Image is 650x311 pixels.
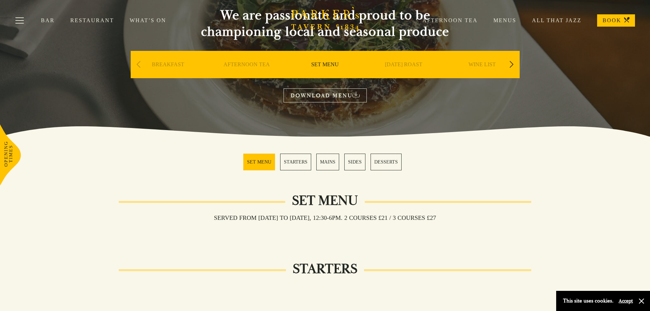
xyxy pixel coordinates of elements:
[131,51,206,99] div: 1 / 9
[152,61,184,88] a: BREAKFAST
[316,154,339,170] a: 3 / 5
[288,51,363,99] div: 3 / 9
[284,88,367,102] a: DOWNLOAD MENU
[243,154,275,170] a: 1 / 5
[280,154,311,170] a: 2 / 5
[385,61,422,88] a: [DATE] ROAST
[563,297,566,304] span: T
[574,297,576,304] span: s
[223,61,270,88] a: AFTERNOON TEA
[595,297,600,304] span: co
[563,297,573,304] span: his
[207,214,443,222] h3: Served from [DATE] to [DATE], 12:30-6pm. 2 COURSES £21 / 3 COURSES £27
[583,297,587,304] span: u
[583,297,593,304] span: ses
[468,61,496,88] a: WINE LIST
[134,57,143,72] div: Previous slide
[445,51,520,99] div: 5 / 9
[344,154,365,170] a: 4 / 5
[286,261,364,277] h2: STARTERS
[366,51,441,99] div: 4 / 9
[638,298,645,305] button: Close and accept
[371,154,402,170] a: 5 / 5
[507,57,516,72] div: Next slide
[574,297,582,304] span: ite
[285,193,365,209] h2: Set Menu
[311,61,339,88] a: SET MENU
[209,51,284,99] div: 2 / 9
[619,298,633,304] button: Accept
[595,297,613,304] span: okies.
